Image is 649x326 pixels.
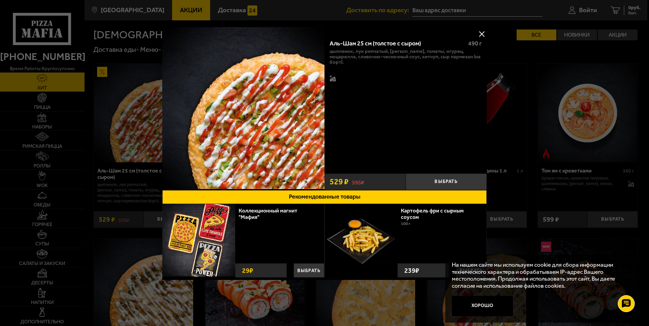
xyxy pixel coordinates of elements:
[468,40,482,47] span: 490 г
[406,174,487,190] button: Выбрать
[162,190,487,204] button: Рекомендованные товары
[352,178,364,185] s: 595 ₽
[330,49,482,65] p: цыпленок, лук репчатый, [PERSON_NAME], томаты, огурец, моцарелла, сливочно-чесночный соус, кетчуп...
[401,207,464,220] a: Картофель фри с сырным соусом
[239,207,297,220] a: Коллекционный магнит "Мафия"
[162,27,324,189] img: Аль-Шам 25 см (толстое с сыром)
[330,178,349,186] span: 529 ₽
[452,261,629,289] p: На нашем сайте мы используем cookie для сбора информации технического характера и обрабатываем IP...
[162,27,324,190] a: Аль-Шам 25 см (толстое с сыром)
[240,264,255,277] strong: 29 ₽
[330,40,462,47] div: Аль-Шам 25 см (толстое с сыром)
[452,296,513,316] button: Хорошо
[401,221,410,226] span: 100 г
[294,263,324,278] button: Выбрать
[403,264,421,277] strong: 239 ₽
